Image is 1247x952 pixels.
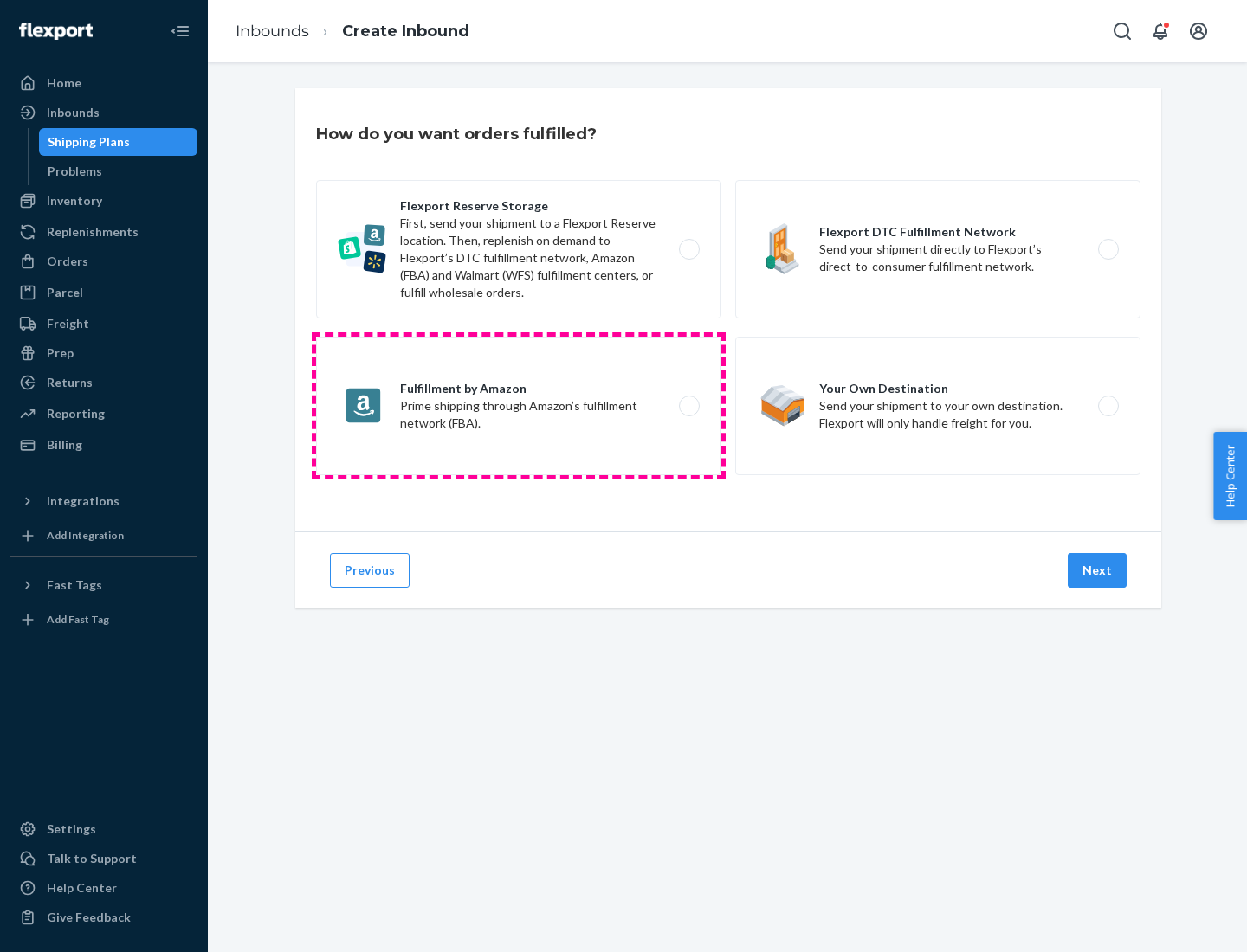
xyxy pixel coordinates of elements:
[47,405,105,422] div: Reporting
[236,22,309,41] a: Inbounds
[10,248,197,275] a: Orders
[10,904,197,931] button: Give Feedback
[47,436,82,453] div: Billing
[10,487,197,515] button: Integrations
[1181,14,1216,48] button: Open account menu
[39,158,198,185] a: Problems
[10,522,197,550] a: Add Integration
[10,310,197,338] a: Freight
[316,123,597,145] h3: How do you want orders fulfilled?
[48,133,130,151] div: Shipping Plans
[39,128,198,156] a: Shipping Plans
[10,815,197,843] a: Settings
[1143,14,1178,48] button: Open notifications
[10,571,197,599] button: Fast Tags
[10,339,197,367] a: Prep
[163,14,197,48] button: Close Navigation
[10,874,197,902] a: Help Center
[10,400,197,428] a: Reporting
[47,909,131,926] div: Give Feedback
[47,192,102,209] div: Inventory
[10,369,197,396] a: Returns
[342,22,469,41] a: Create Inbound
[222,6,483,57] ol: breadcrumbs
[10,218,197,246] a: Replenishments
[10,845,197,872] a: Talk to Support
[47,820,96,838] div: Settings
[1068,553,1127,588] button: Next
[47,576,102,594] div: Fast Tags
[47,284,83,301] div: Parcel
[10,99,197,126] a: Inbounds
[1213,432,1247,520] button: Help Center
[47,879,117,897] div: Help Center
[10,187,197,215] a: Inventory
[19,23,93,40] img: Flexport logo
[47,374,93,391] div: Returns
[330,553,410,588] button: Previous
[47,104,100,121] div: Inbounds
[48,163,102,180] div: Problems
[47,528,124,543] div: Add Integration
[47,253,88,270] div: Orders
[10,69,197,97] a: Home
[47,612,109,627] div: Add Fast Tag
[1105,14,1140,48] button: Open Search Box
[47,315,89,332] div: Freight
[10,431,197,459] a: Billing
[47,492,120,510] div: Integrations
[47,74,81,92] div: Home
[47,223,139,241] div: Replenishments
[47,850,137,867] div: Talk to Support
[10,606,197,634] a: Add Fast Tag
[47,344,74,362] div: Prep
[10,279,197,306] a: Parcel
